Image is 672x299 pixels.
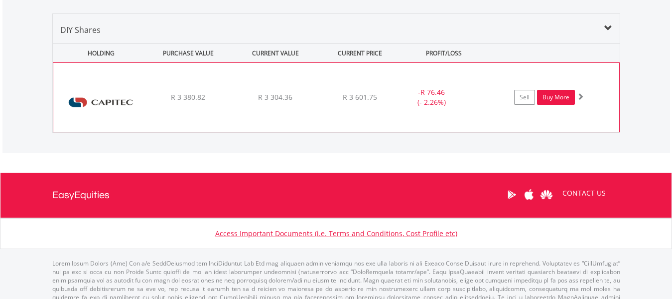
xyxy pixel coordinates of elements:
[171,92,205,102] span: R 3 380.82
[537,90,575,105] a: Buy More
[402,44,487,62] div: PROFIT/LOSS
[53,44,144,62] div: HOLDING
[58,75,144,129] img: EQU.ZA.CPI.png
[233,44,318,62] div: CURRENT VALUE
[514,90,535,105] a: Sell
[343,92,377,102] span: R 3 601.75
[52,173,110,218] a: EasyEquities
[420,87,445,97] span: R 76.46
[258,92,292,102] span: R 3 304.36
[394,87,469,107] div: - (- 2.26%)
[555,179,613,207] a: CONTACT US
[215,229,457,238] a: Access Important Documents (i.e. Terms and Conditions, Cost Profile etc)
[320,44,399,62] div: CURRENT PRICE
[60,24,101,35] span: DIY Shares
[146,44,231,62] div: PURCHASE VALUE
[503,179,521,210] a: Google Play
[538,179,555,210] a: Huawei
[521,179,538,210] a: Apple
